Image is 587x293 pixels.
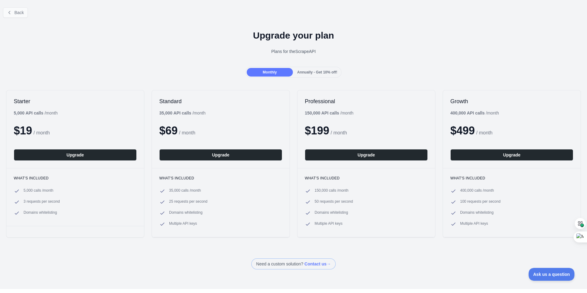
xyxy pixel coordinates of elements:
div: / month [450,110,499,116]
iframe: Toggle Customer Support [529,268,575,281]
span: $ 499 [450,124,475,137]
span: $ 199 [305,124,329,137]
b: 150,000 API calls [305,111,339,115]
b: 400,000 API calls [450,111,485,115]
h2: Growth [450,98,573,105]
h2: Professional [305,98,428,105]
h2: Standard [159,98,282,105]
div: / month [305,110,353,116]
